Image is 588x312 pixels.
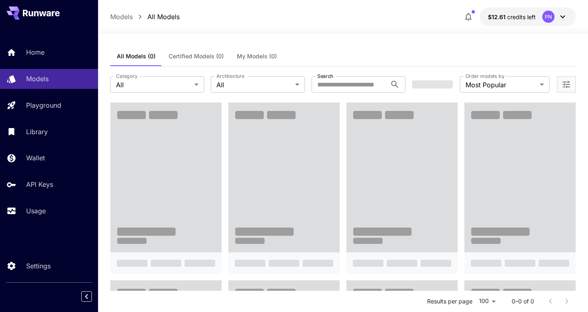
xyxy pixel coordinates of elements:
[116,80,191,90] span: All
[512,297,534,305] p: 0–0 of 0
[216,80,292,90] span: All
[26,127,48,137] p: Library
[476,295,499,307] div: 100
[317,73,333,80] label: Search
[117,53,156,60] span: All Models (0)
[237,53,277,60] span: My Models (0)
[26,47,45,57] p: Home
[465,73,504,80] label: Order models by
[26,100,61,110] p: Playground
[26,153,45,163] p: Wallet
[81,291,92,302] button: Collapse sidebar
[507,13,536,20] span: credits left
[110,12,133,22] a: Models
[87,289,98,304] div: Collapse sidebar
[480,7,576,26] button: $12.60809PN
[488,13,507,20] span: $12.61
[169,53,224,60] span: Certified Models (0)
[26,261,51,271] p: Settings
[147,12,180,22] a: All Models
[542,11,555,23] div: PN
[488,13,536,21] div: $12.60809
[465,80,537,90] span: Most Popular
[216,73,244,80] label: Architecture
[26,74,49,84] p: Models
[110,12,180,22] nav: breadcrumb
[561,80,571,90] button: Open more filters
[26,206,46,216] p: Usage
[116,73,138,80] label: Category
[26,179,53,189] p: API Keys
[427,297,472,305] p: Results per page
